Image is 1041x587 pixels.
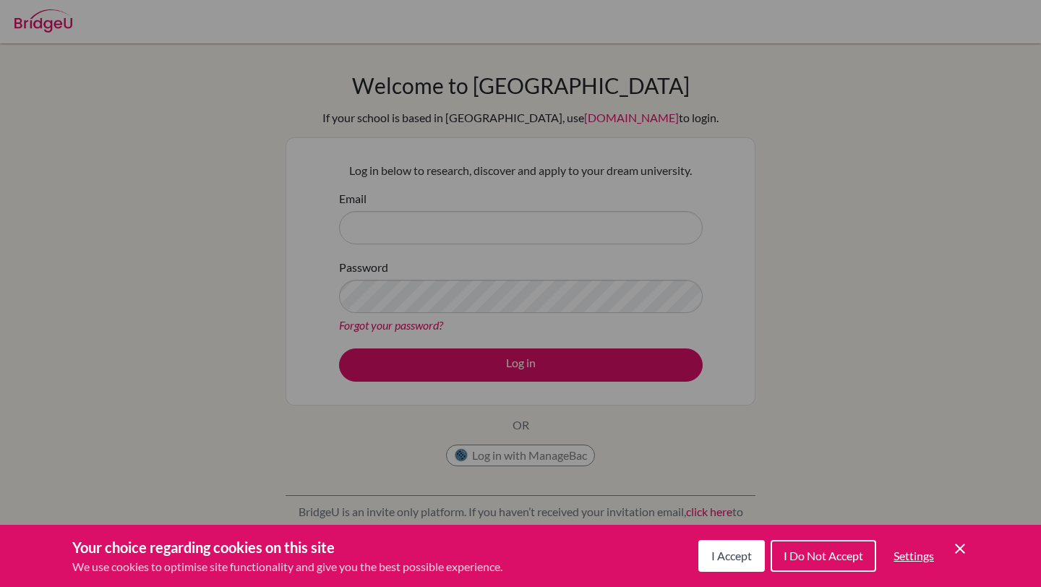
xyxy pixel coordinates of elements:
p: We use cookies to optimise site functionality and give you the best possible experience. [72,558,502,575]
button: I Do Not Accept [771,540,876,572]
h3: Your choice regarding cookies on this site [72,536,502,558]
span: I Accept [711,549,752,562]
button: Save and close [951,540,969,557]
span: I Do Not Accept [784,549,863,562]
button: I Accept [698,540,765,572]
span: Settings [894,549,934,562]
button: Settings [882,541,946,570]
